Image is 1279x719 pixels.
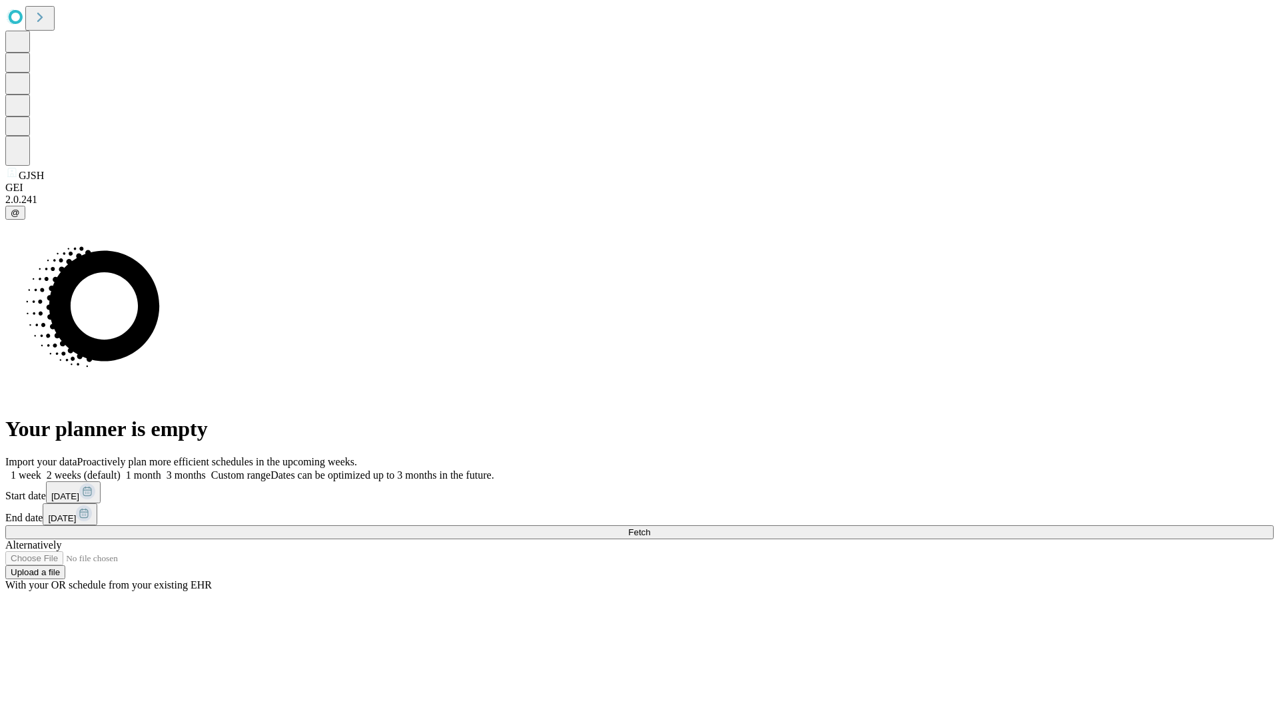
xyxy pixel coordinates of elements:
span: Fetch [628,527,650,537]
span: Import your data [5,456,77,467]
span: [DATE] [48,513,76,523]
span: 1 month [126,469,161,481]
div: Start date [5,481,1274,503]
span: Alternatively [5,539,61,551]
button: @ [5,206,25,220]
span: 1 week [11,469,41,481]
button: Fetch [5,525,1274,539]
span: [DATE] [51,491,79,501]
div: 2.0.241 [5,194,1274,206]
span: Proactively plan more efficient schedules in the upcoming weeks. [77,456,357,467]
button: Upload a file [5,565,65,579]
span: Custom range [211,469,270,481]
span: GJSH [19,170,44,181]
span: 2 weeks (default) [47,469,121,481]
span: Dates can be optimized up to 3 months in the future. [270,469,494,481]
span: With your OR schedule from your existing EHR [5,579,212,591]
h1: Your planner is empty [5,417,1274,441]
button: [DATE] [46,481,101,503]
span: 3 months [167,469,206,481]
div: End date [5,503,1274,525]
button: [DATE] [43,503,97,525]
span: @ [11,208,20,218]
div: GEI [5,182,1274,194]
